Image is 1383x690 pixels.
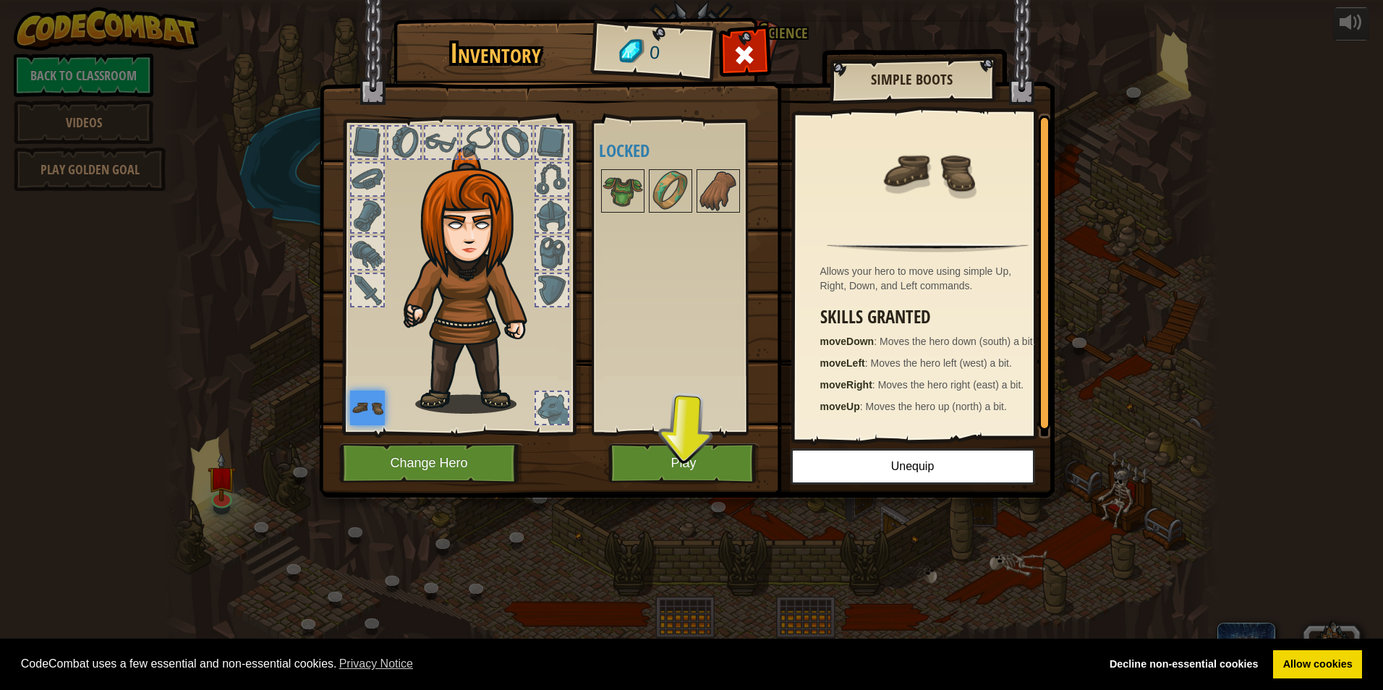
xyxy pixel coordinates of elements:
a: allow cookies [1273,650,1362,679]
button: Change Hero [339,443,523,483]
h4: Locked [599,141,780,160]
img: hr.png [827,243,1028,252]
span: : [860,401,866,412]
strong: moveLeft [820,357,865,369]
span: : [865,357,871,369]
span: : [874,336,880,347]
span: : [872,379,878,391]
span: Moves the hero down (south) a bit. [880,336,1036,347]
div: Allows your hero to move using simple Up, Right, Down, and Left commands. [820,264,1043,293]
span: 0 [648,40,660,67]
img: portrait.png [698,171,739,211]
span: Moves the hero right (east) a bit. [878,379,1024,391]
h1: Inventory [404,38,588,69]
span: Moves the hero up (north) a bit. [866,401,1007,412]
h2: Simple Boots [844,72,980,88]
img: portrait.png [603,171,643,211]
strong: moveUp [820,401,860,412]
a: deny cookies [1099,650,1268,679]
strong: moveRight [820,379,872,391]
a: learn more about cookies [337,653,416,675]
button: Unequip [791,448,1035,485]
img: portrait.png [650,171,691,211]
strong: moveDown [820,336,875,347]
img: portrait.png [350,391,385,425]
img: hair_f2.png [397,148,553,414]
button: Play [608,443,759,483]
h3: Skills Granted [820,307,1043,327]
span: CodeCombat uses a few essential and non-essential cookies. [21,653,1089,675]
span: Moves the hero left (west) a bit. [871,357,1012,369]
img: portrait.png [881,124,975,218]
